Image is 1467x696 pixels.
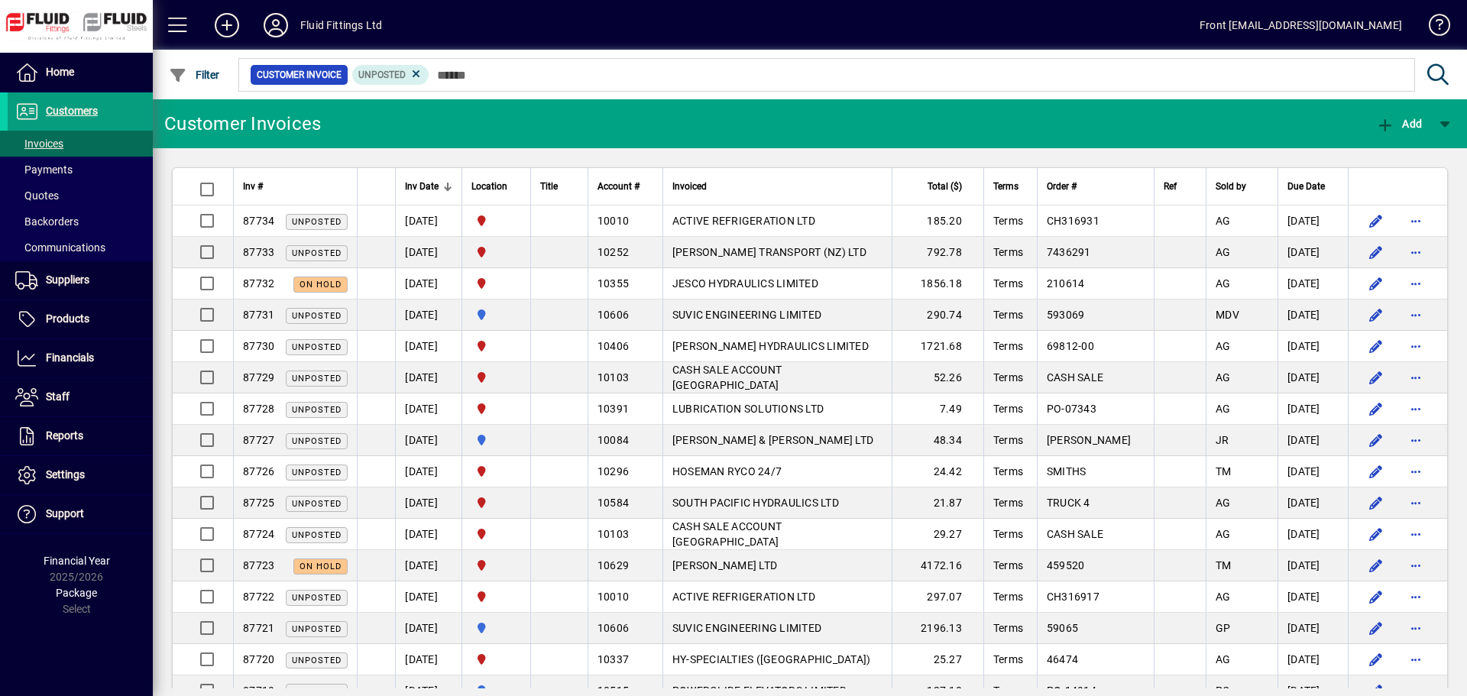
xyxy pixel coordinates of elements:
button: Edit [1364,490,1388,515]
td: [DATE] [1278,519,1348,550]
button: Edit [1364,553,1388,578]
span: Unposted [292,311,342,321]
a: Backorders [8,209,153,235]
span: CHRISTCHURCH [471,651,521,668]
span: CASH SALE ACCOUNT [GEOGRAPHIC_DATA] [672,364,782,391]
span: Backorders [15,215,79,228]
button: Edit [1364,428,1388,452]
td: [DATE] [395,206,461,237]
span: 10103 [597,371,629,384]
span: 87725 [243,497,274,509]
span: 10010 [597,215,629,227]
span: 593069 [1047,309,1085,321]
span: Total ($) [928,178,962,195]
td: 4172.16 [892,550,983,581]
span: Terms [993,215,1023,227]
td: 792.78 [892,237,983,268]
td: 24.42 [892,456,983,487]
a: Suppliers [8,261,153,299]
button: Add [1372,110,1426,138]
span: Terms [993,591,1023,603]
span: 87724 [243,528,274,540]
span: On hold [300,280,342,290]
button: More options [1404,553,1428,578]
div: Ref [1164,178,1197,195]
span: Sold by [1216,178,1246,195]
div: Inv # [243,178,348,195]
span: Inv Date [405,178,439,195]
td: [DATE] [395,613,461,644]
td: 25.27 [892,644,983,675]
td: [DATE] [395,519,461,550]
div: Inv Date [405,178,452,195]
span: Quotes [15,189,59,202]
span: 87728 [243,403,274,415]
button: Edit [1364,616,1388,640]
span: Due Date [1287,178,1325,195]
mat-chip: Customer Invoice Status: Unposted [352,65,429,85]
span: Terms [993,246,1023,258]
span: Terms [993,653,1023,665]
span: AG [1216,653,1231,665]
span: [PERSON_NAME] & [PERSON_NAME] LTD [672,434,873,446]
td: [DATE] [1278,644,1348,675]
span: SUVIC ENGINEERING LIMITED [672,622,821,634]
button: More options [1404,647,1428,672]
td: [DATE] [395,393,461,425]
span: 87720 [243,653,274,665]
a: Staff [8,378,153,416]
span: Unposted [358,70,406,80]
td: [DATE] [395,425,461,456]
td: [DATE] [395,644,461,675]
td: 297.07 [892,581,983,613]
button: More options [1404,209,1428,233]
span: CHRISTCHURCH [471,369,521,386]
button: More options [1404,459,1428,484]
span: Order # [1047,178,1077,195]
span: Support [46,507,84,520]
span: 10084 [597,434,629,446]
span: Invoiced [672,178,707,195]
span: Financials [46,351,94,364]
span: ACTIVE REFRIGERATION LTD [672,591,815,603]
span: Unposted [292,593,342,603]
div: Account # [597,178,653,195]
span: Unposted [292,405,342,415]
a: Payments [8,157,153,183]
button: Edit [1364,365,1388,390]
td: [DATE] [395,550,461,581]
td: [DATE] [395,268,461,299]
span: Payments [15,163,73,176]
span: CH316917 [1047,591,1099,603]
a: Invoices [8,131,153,157]
button: Edit [1364,209,1388,233]
div: Customer Invoices [164,112,321,136]
span: AG [1216,403,1231,415]
span: AUCKLAND [471,306,521,323]
span: TM [1216,465,1232,477]
td: [DATE] [1278,425,1348,456]
span: 10355 [597,277,629,290]
td: [DATE] [395,237,461,268]
button: More options [1404,365,1428,390]
td: 52.26 [892,362,983,393]
button: More options [1404,584,1428,609]
td: 48.34 [892,425,983,456]
span: CHRISTCHURCH [471,244,521,261]
div: Sold by [1216,178,1268,195]
span: Account # [597,178,640,195]
span: Unposted [292,342,342,352]
td: 290.74 [892,299,983,331]
button: Edit [1364,522,1388,546]
span: PO-07343 [1047,403,1096,415]
span: AG [1216,528,1231,540]
span: 87730 [243,340,274,352]
span: Staff [46,390,70,403]
span: CHRISTCHURCH [471,338,521,354]
span: MDV [1216,309,1239,321]
span: 10252 [597,246,629,258]
span: Title [540,178,558,195]
span: AG [1216,340,1231,352]
td: [DATE] [1278,393,1348,425]
span: [PERSON_NAME] [1047,434,1131,446]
